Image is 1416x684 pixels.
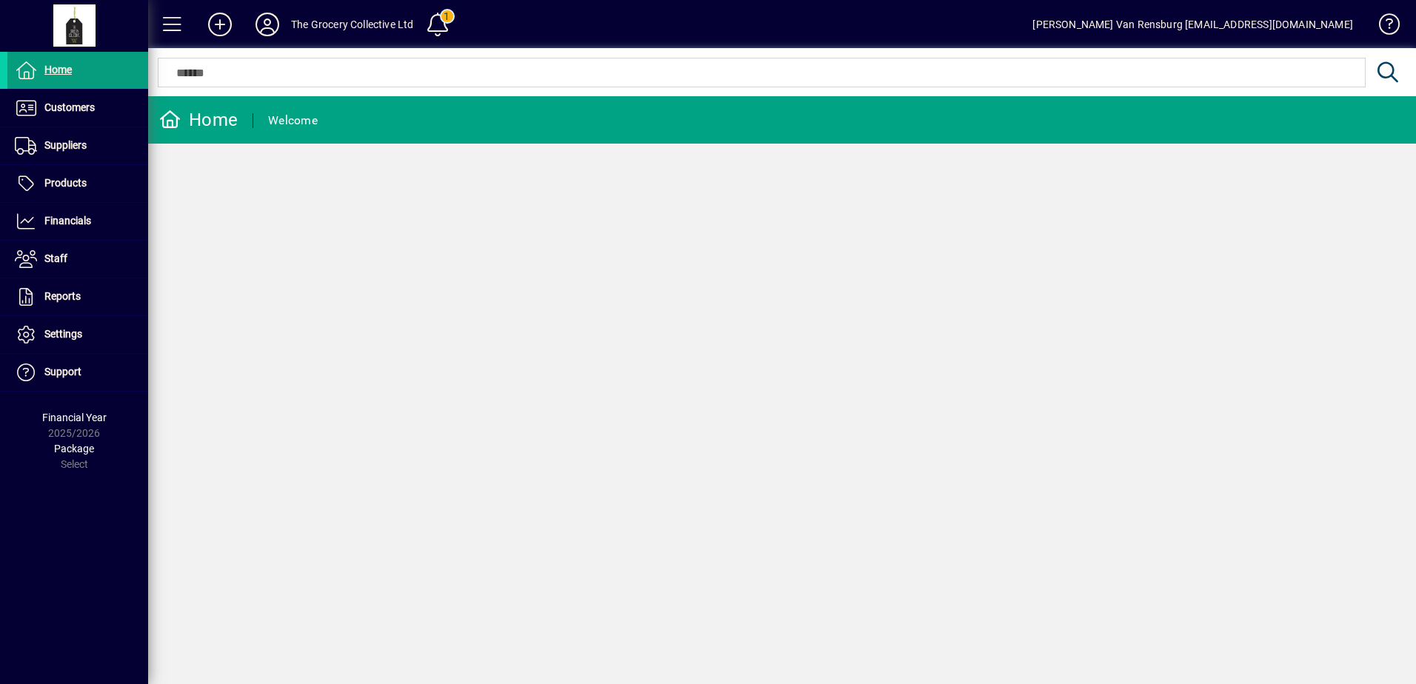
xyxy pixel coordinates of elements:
[7,278,148,315] a: Reports
[1032,13,1353,36] div: [PERSON_NAME] Van Rensburg [EMAIL_ADDRESS][DOMAIN_NAME]
[44,64,72,76] span: Home
[7,90,148,127] a: Customers
[1368,3,1397,51] a: Knowledge Base
[196,11,244,38] button: Add
[159,108,238,132] div: Home
[44,328,82,340] span: Settings
[54,443,94,455] span: Package
[7,316,148,353] a: Settings
[7,165,148,202] a: Products
[44,366,81,378] span: Support
[291,13,414,36] div: The Grocery Collective Ltd
[44,252,67,264] span: Staff
[7,203,148,240] a: Financials
[7,127,148,164] a: Suppliers
[44,177,87,189] span: Products
[268,109,318,133] div: Welcome
[44,101,95,113] span: Customers
[44,139,87,151] span: Suppliers
[7,354,148,391] a: Support
[7,241,148,278] a: Staff
[42,412,107,423] span: Financial Year
[244,11,291,38] button: Profile
[44,215,91,227] span: Financials
[44,290,81,302] span: Reports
